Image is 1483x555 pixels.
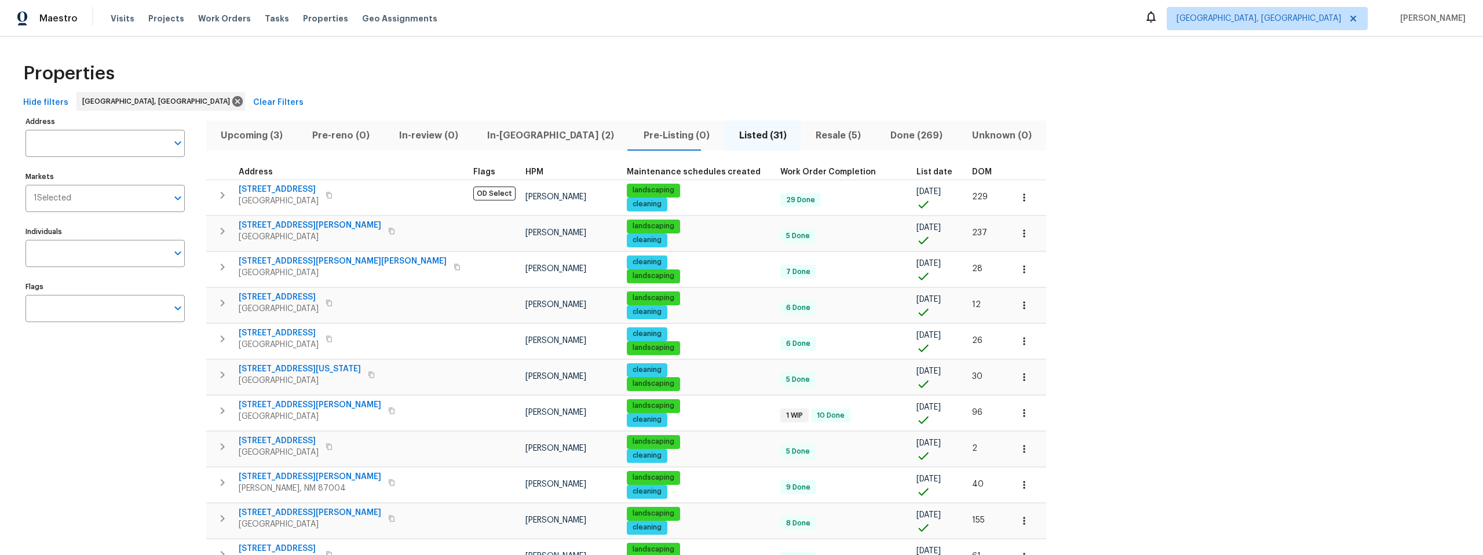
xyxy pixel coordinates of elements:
[812,411,849,421] span: 10 Done
[916,224,941,232] span: [DATE]
[25,228,185,235] label: Individuals
[170,245,186,261] button: Open
[239,184,319,195] span: [STREET_ADDRESS]
[916,403,941,411] span: [DATE]
[916,475,941,483] span: [DATE]
[916,367,941,375] span: [DATE]
[781,411,808,421] span: 1 WIP
[170,135,186,151] button: Open
[628,451,666,461] span: cleaning
[972,337,982,345] span: 26
[239,339,319,350] span: [GEOGRAPHIC_DATA]
[628,235,666,245] span: cleaning
[781,483,815,492] span: 9 Done
[628,401,679,411] span: landscaping
[305,127,378,144] span: Pre-reno (0)
[39,13,78,24] span: Maestro
[239,303,319,315] span: [GEOGRAPHIC_DATA]
[239,291,319,303] span: [STREET_ADDRESS]
[525,193,586,201] span: [PERSON_NAME]
[972,408,982,417] span: 96
[964,127,1039,144] span: Unknown (0)
[362,13,437,24] span: Geo Assignments
[25,173,185,180] label: Markets
[781,195,820,205] span: 29 Done
[525,444,586,452] span: [PERSON_NAME]
[19,92,73,114] button: Hide filters
[239,231,381,243] span: [GEOGRAPHIC_DATA]
[628,509,679,519] span: landscaping
[916,260,941,268] span: [DATE]
[916,188,941,196] span: [DATE]
[781,375,814,385] span: 5 Done
[525,265,586,273] span: [PERSON_NAME]
[239,519,381,530] span: [GEOGRAPHIC_DATA]
[972,301,981,309] span: 12
[253,96,304,110] span: Clear Filters
[473,168,495,176] span: Flags
[972,168,992,176] span: DOM
[239,327,319,339] span: [STREET_ADDRESS]
[780,168,876,176] span: Work Order Completion
[781,519,815,528] span: 8 Done
[170,300,186,316] button: Open
[480,127,622,144] span: In-[GEOGRAPHIC_DATA] (2)
[265,14,289,23] span: Tasks
[34,193,71,203] span: 1 Selected
[249,92,308,114] button: Clear Filters
[916,511,941,519] span: [DATE]
[628,365,666,375] span: cleaning
[972,516,985,524] span: 155
[636,127,718,144] span: Pre-Listing (0)
[628,221,679,231] span: landscaping
[628,545,679,554] span: landscaping
[628,487,666,496] span: cleaning
[76,92,245,111] div: [GEOGRAPHIC_DATA], [GEOGRAPHIC_DATA]
[1177,13,1341,24] span: [GEOGRAPHIC_DATA], [GEOGRAPHIC_DATA]
[916,295,941,304] span: [DATE]
[628,437,679,447] span: landscaping
[972,229,987,237] span: 237
[239,363,361,375] span: [STREET_ADDRESS][US_STATE]
[111,13,134,24] span: Visits
[525,480,586,488] span: [PERSON_NAME]
[198,13,251,24] span: Work Orders
[781,447,814,457] span: 5 Done
[808,127,869,144] span: Resale (5)
[972,265,982,273] span: 28
[781,303,815,313] span: 6 Done
[239,220,381,231] span: [STREET_ADDRESS][PERSON_NAME]
[628,293,679,303] span: landscaping
[1396,13,1466,24] span: [PERSON_NAME]
[303,13,348,24] span: Properties
[239,195,319,207] span: [GEOGRAPHIC_DATA]
[916,331,941,339] span: [DATE]
[239,168,273,176] span: Address
[525,373,586,381] span: [PERSON_NAME]
[628,271,679,281] span: landscaping
[25,283,185,290] label: Flags
[525,408,586,417] span: [PERSON_NAME]
[916,168,952,176] span: List date
[972,373,982,381] span: 30
[628,185,679,195] span: landscaping
[239,255,447,267] span: [STREET_ADDRESS][PERSON_NAME][PERSON_NAME]
[883,127,951,144] span: Done (269)
[391,127,466,144] span: In-review (0)
[628,329,666,339] span: cleaning
[781,231,814,241] span: 5 Done
[473,187,516,200] span: OD Select
[731,127,794,144] span: Listed (31)
[239,507,381,519] span: [STREET_ADDRESS][PERSON_NAME]
[25,118,185,125] label: Address
[628,473,679,483] span: landscaping
[628,523,666,532] span: cleaning
[170,190,186,206] button: Open
[82,96,235,107] span: [GEOGRAPHIC_DATA], [GEOGRAPHIC_DATA]
[239,483,381,494] span: [PERSON_NAME], NM 87004
[627,168,761,176] span: Maintenance schedules created
[239,471,381,483] span: [STREET_ADDRESS][PERSON_NAME]
[781,267,815,277] span: 7 Done
[628,343,679,353] span: landscaping
[628,379,679,389] span: landscaping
